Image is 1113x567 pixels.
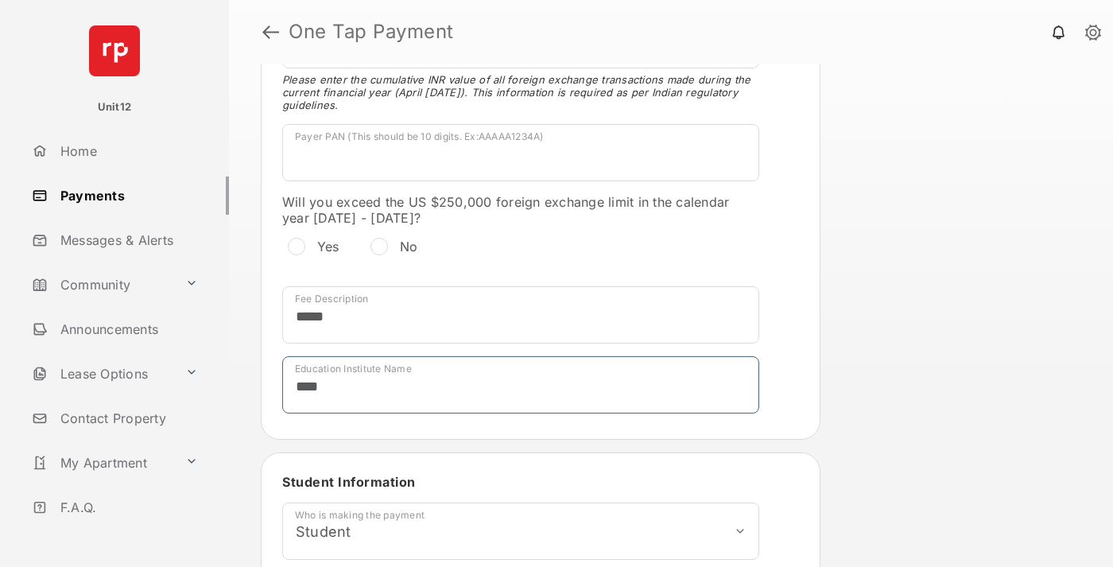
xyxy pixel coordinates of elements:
[25,488,229,526] a: F.A.Q.
[400,239,418,254] label: No
[25,266,179,304] a: Community
[25,444,179,482] a: My Apartment
[25,399,229,437] a: Contact Property
[25,310,229,348] a: Announcements
[282,194,759,226] label: Will you exceed the US $250,000 foreign exchange limit in the calendar year [DATE] - [DATE]?
[25,132,229,170] a: Home
[89,25,140,76] img: svg+xml;base64,PHN2ZyB4bWxucz0iaHR0cDovL3d3dy53My5vcmcvMjAwMC9zdmciIHdpZHRoPSI2NCIgaGVpZ2h0PSI2NC...
[25,221,229,259] a: Messages & Alerts
[98,99,132,115] p: Unit12
[289,22,454,41] strong: One Tap Payment
[282,73,759,111] span: Please enter the cumulative INR value of all foreign exchange transactions made during the curren...
[317,239,339,254] label: Yes
[25,177,229,215] a: Payments
[282,474,416,490] span: Student Information
[25,355,179,393] a: Lease Options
